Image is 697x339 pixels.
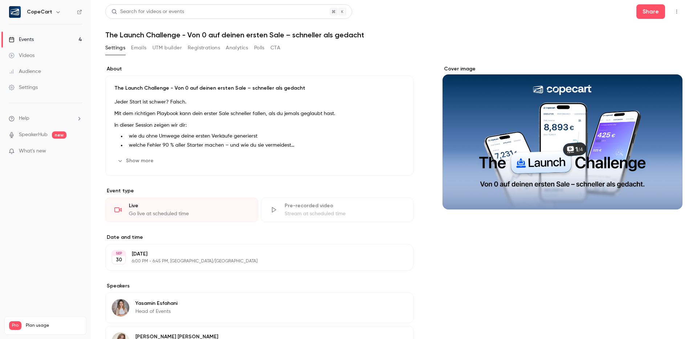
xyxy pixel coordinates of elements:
[131,42,146,54] button: Emails
[135,300,178,307] p: Yasamin Esfahani
[129,210,249,217] div: Go live at scheduled time
[105,282,413,290] label: Speakers
[112,251,125,256] div: SEP
[105,197,258,222] div: LiveGo live at scheduled time
[114,98,404,106] p: Jeder Start ist schwer? Falsch.
[114,155,158,167] button: Show more
[114,121,404,130] p: In dieser Session zeigen wir dir:
[9,52,34,59] div: Videos
[126,132,404,140] li: wie du ohne Umwege deine ersten Verkäufe generierst
[9,36,34,43] div: Events
[285,202,405,209] div: Pre-recorded video
[132,258,375,264] p: 6:00 PM - 6:45 PM, [GEOGRAPHIC_DATA]/[GEOGRAPHIC_DATA]
[52,131,66,139] span: new
[443,65,682,73] label: Cover image
[126,142,404,149] li: welche Fehler 90 % aller Starter machen – und wie du sie vermeidest
[116,256,122,264] p: 30
[105,65,413,73] label: About
[105,293,413,323] div: Yasamin EsfahaniYasamin EsfahaniHead of Events
[270,42,280,54] button: CTA
[105,30,682,39] h1: The Launch Challenge - Von 0 auf deinen ersten Sale – schneller als gedacht
[9,115,82,122] li: help-dropdown-opener
[27,8,52,16] h6: CopeCart
[112,299,129,316] img: Yasamin Esfahani
[285,210,405,217] div: Stream at scheduled time
[152,42,182,54] button: UTM builder
[261,197,414,222] div: Pre-recorded videoStream at scheduled time
[226,42,248,54] button: Analytics
[188,42,220,54] button: Registrations
[443,65,682,209] section: Cover image
[114,85,404,92] p: The Launch Challenge - Von 0 auf deinen ersten Sale – schneller als gedacht
[26,323,82,328] span: Plan usage
[9,68,41,75] div: Audience
[114,109,404,118] p: Mit dem richtigen Playbook kann dein erster Sale schneller fallen, als du jemals geglaubt hast.
[105,42,125,54] button: Settings
[9,84,38,91] div: Settings
[132,250,375,258] p: [DATE]
[129,202,249,209] div: Live
[9,321,21,330] span: Pro
[19,131,48,139] a: SpeakerHub
[254,42,265,54] button: Polls
[105,187,413,195] p: Event type
[19,115,29,122] span: Help
[111,8,184,16] div: Search for videos or events
[636,4,665,19] button: Share
[135,308,178,315] p: Head of Events
[9,6,21,18] img: CopeCart
[19,147,46,155] span: What's new
[105,234,413,241] label: Date and time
